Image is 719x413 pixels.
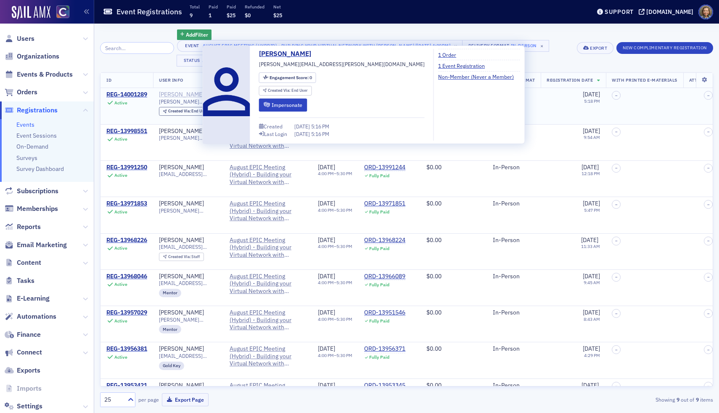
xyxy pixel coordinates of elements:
div: Delivery Format [468,43,510,48]
div: [PERSON_NAME] [159,91,204,99]
a: Registrations [5,106,58,115]
span: [PERSON_NAME][EMAIL_ADDRESS][PERSON_NAME][DOMAIN_NAME] [259,60,425,68]
time: 4:00 PM [318,352,334,358]
a: Automations [5,312,56,321]
button: AddFilter [177,29,211,40]
div: – [318,353,352,358]
time: 4:00 PM [318,207,334,213]
span: [DATE] [583,345,600,352]
span: – [707,347,710,352]
button: Impersonate [259,99,307,112]
span: Settings [17,402,42,411]
a: [PERSON_NAME] [259,49,317,59]
div: Created [264,124,283,129]
span: Reports [17,222,41,232]
span: [DATE] [582,163,599,171]
a: August EPIC Meeting (Hybrid) - Building your Virtual Network with [PERSON_NAME] [230,345,306,368]
input: Search… [100,42,174,54]
a: REG-13953421 [106,382,147,389]
span: [DATE] [318,309,335,316]
div: August EPIC Meeting (Hybrid) - Building your Virtual Network with [PERSON_NAME] [[DATE] 4:00pm] [203,41,451,50]
a: 1 Order [438,51,463,59]
span: – [707,238,710,243]
button: Home [132,3,148,19]
span: Tasks [17,276,34,285]
div: Operator says… [7,3,161,71]
span: $0.00 [426,236,441,244]
span: [DATE] [583,127,600,135]
span: – [615,202,618,207]
span: [DATE] [318,345,335,352]
p: Total [190,4,200,10]
a: August EPIC Meeting (Hybrid) - Building your Virtual Network with [PERSON_NAME] [230,273,306,295]
div: Fully Paid [369,282,389,288]
span: × [452,42,460,50]
a: Organizations [5,52,59,61]
span: – [615,165,618,171]
div: Aidan says… [7,101,161,221]
span: ID [106,77,111,83]
time: 4:00 PM [318,280,334,285]
div: – [318,244,352,249]
div: Thanks for that input! It's not something we're looking to use for everyone, just something I'm e... [30,221,161,264]
div: Active [114,100,127,106]
span: 1 [209,12,211,19]
span: August EPIC Meeting (Hybrid) - Building your Virtual Network with Melissa Armstrong [230,309,306,331]
span: Content [17,258,41,267]
a: Email Marketing [5,240,67,250]
a: Exports [5,366,40,375]
time: 5:30 PM [336,171,352,176]
div: ORD-13991244 [364,164,405,171]
div: [DATE] [7,71,161,82]
span: $0.00 [426,345,441,352]
time: 12:18 PM [582,171,600,176]
b: [PERSON_NAME] [36,85,83,91]
a: Survey Dashboard [16,165,64,173]
span: Events & Products [17,70,73,79]
div: In-Person [493,164,535,171]
a: Connect [5,348,42,357]
div: Active [114,245,127,251]
a: ORD-13951546 [364,309,405,317]
div: Mentor [159,289,181,297]
span: August EPIC Meeting (Hybrid) - Building your Virtual Network with Melissa Armstrong [230,237,306,259]
div: [PERSON_NAME] [159,345,204,353]
a: [PERSON_NAME] [159,128,204,135]
a: Finance [5,330,41,339]
span: [PERSON_NAME][EMAIL_ADDRESS][DOMAIN_NAME] [159,208,218,214]
div: Created Via: Staff [159,253,204,261]
h1: Event Registrations [116,7,182,17]
div: In-Person [493,237,535,244]
span: [DATE] [582,381,599,389]
a: REG-13968226 [106,237,147,244]
p: Refunded [245,4,264,10]
div: Staff [168,255,200,259]
div: Active [114,354,127,360]
time: 5:30 PM [336,207,352,213]
button: go back [5,3,21,19]
button: Export [577,42,613,54]
button: Delivery FormatIn-Person× [462,40,549,52]
span: – [615,129,618,134]
span: [DATE] [583,91,600,98]
span: Exports [17,366,40,375]
div: It seems to be a legit company that uses good security and doesn't train models on your data. I'm... [13,119,131,210]
div: [PERSON_NAME] [159,273,204,280]
a: Reports [5,222,41,232]
img: SailAMX [56,5,69,19]
span: [DATE] [318,236,335,244]
div: End User [168,109,208,114]
span: Engagement Score : [270,75,309,80]
textarea: Message… [7,258,161,272]
span: $0.00 [426,309,441,316]
img: Profile image for Operator [7,46,20,60]
time: 5:47 PM [584,207,600,213]
div: Thanks for that input! It's not something we're looking to use for everyone, just something I'm e... [37,226,155,259]
span: August EPIC Meeting (Hybrid) - Building your Virtual Network with Melissa Armstrong [230,382,306,404]
span: – [615,311,618,316]
a: Subscriptions [5,187,58,196]
span: Users [17,34,34,43]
